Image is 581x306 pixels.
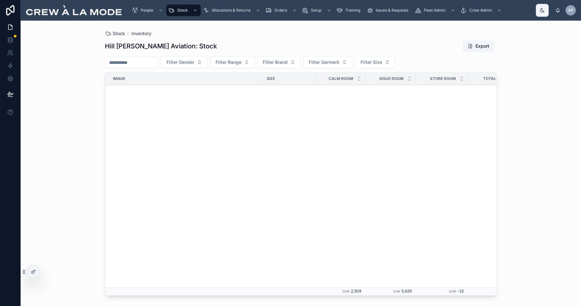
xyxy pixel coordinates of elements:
[113,76,125,81] span: Image
[113,30,125,37] span: Stock
[393,290,400,293] small: Sum
[379,76,403,81] span: Issue Room
[309,59,339,65] span: Filter Garment
[303,56,352,68] button: Select Button
[131,30,151,37] a: Inventory
[376,8,408,13] span: Issues & Requests
[216,59,241,65] span: Filter Range
[458,5,505,16] a: Crew Admin
[274,8,287,13] span: Orders
[568,8,574,13] span: AP
[351,289,361,294] span: 2,309
[413,5,458,16] a: Fleet Admin
[365,5,413,16] a: Issues & Requests
[342,290,350,293] small: Sum
[329,76,353,81] span: CALM Room
[424,8,445,13] span: Fleet Admin
[334,5,365,16] a: Training
[430,76,456,81] span: Store Room
[469,8,492,13] span: Crew Admin
[263,5,300,16] a: Orders
[26,5,122,15] img: App logo
[355,56,395,68] button: Select Button
[483,76,511,81] span: Total Stock
[127,3,555,17] div: scrollable content
[463,40,494,52] button: Export
[177,8,188,13] span: Stock
[212,8,250,13] span: Allocations & Returns
[105,42,217,51] h1: Hill [PERSON_NAME] Aviation: Stock
[105,30,125,37] a: Stock
[166,5,201,16] a: Stock
[201,5,263,16] a: Allocations & Returns
[449,290,456,293] small: Sum
[361,59,382,65] span: Filter Size
[345,8,360,13] span: Training
[311,8,321,13] span: Setup
[167,59,194,65] span: Filter Gender
[257,56,301,68] button: Select Button
[130,5,166,16] a: People
[263,59,288,65] span: Filter Brand
[141,8,153,13] span: People
[457,289,464,294] span: -22
[210,56,255,68] button: Select Button
[161,56,208,68] button: Select Button
[402,289,412,294] span: 5,629
[300,5,334,16] a: Setup
[267,76,275,81] span: Size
